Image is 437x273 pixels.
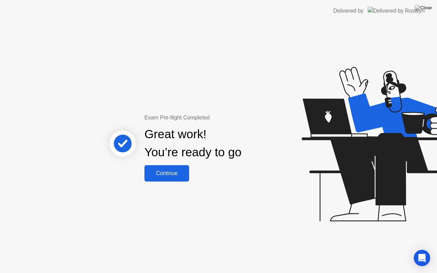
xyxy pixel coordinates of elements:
div: Continue [146,170,187,176]
div: Great work! You’re ready to go [144,125,241,161]
div: Delivered by [333,7,364,15]
img: Close [415,5,432,11]
img: Delivered by Rosalyn [368,7,425,15]
div: Open Intercom Messenger [414,250,430,266]
button: Continue [144,165,189,182]
div: Exam Pre-flight Completed [144,114,285,122]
